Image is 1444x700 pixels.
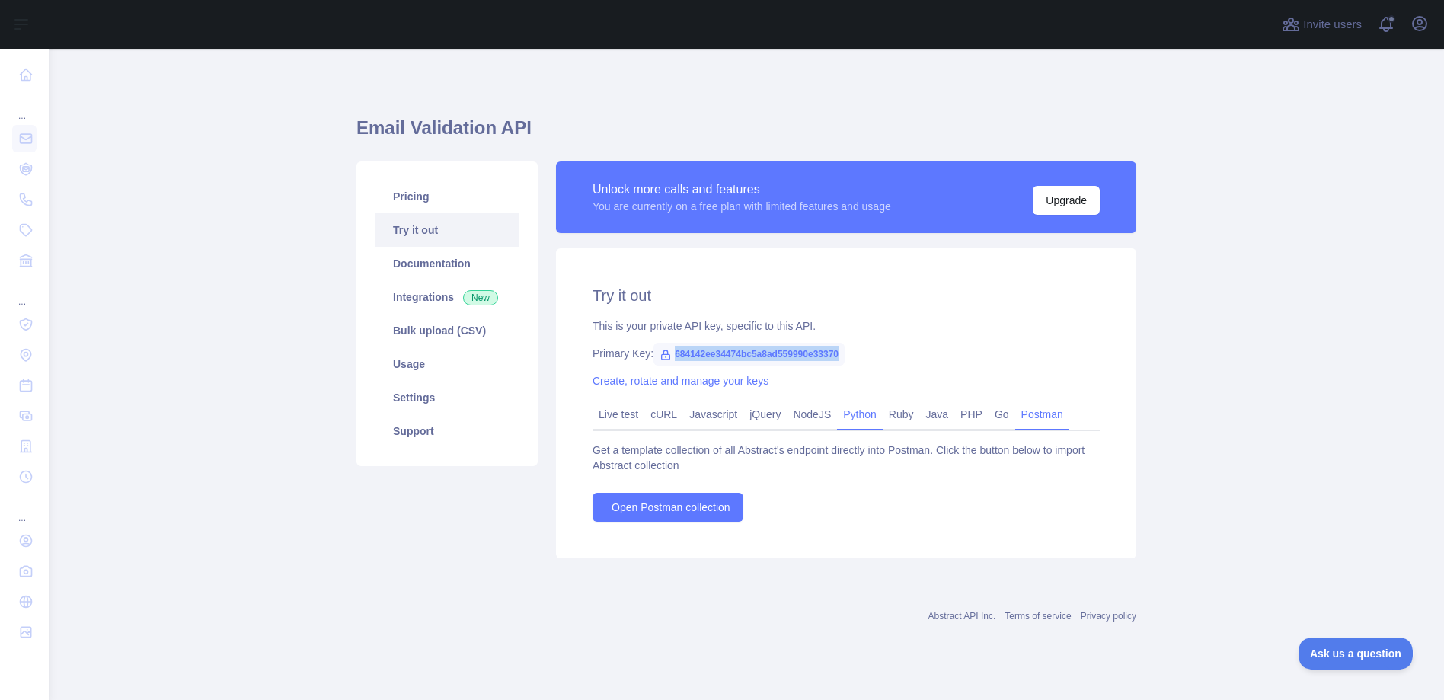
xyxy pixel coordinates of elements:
[12,91,37,122] div: ...
[356,116,1136,152] h1: Email Validation API
[375,180,519,213] a: Pricing
[593,199,891,214] div: You are currently on a free plan with limited features and usage
[1279,12,1365,37] button: Invite users
[593,181,891,199] div: Unlock more calls and features
[167,88,179,101] img: tab_keywords_by_traffic_grey.svg
[1081,611,1136,622] a: Privacy policy
[1033,186,1100,215] button: Upgrade
[920,402,955,427] a: Java
[463,290,498,305] span: New
[375,347,519,381] a: Usage
[593,443,1100,473] div: Get a template collection of all Abstract's endpoint directly into Postman. Click the button belo...
[593,285,1100,306] h2: Try it out
[375,314,519,347] a: Bulk upload (CSV)
[644,402,683,427] a: cURL
[1005,611,1071,622] a: Terms of service
[24,24,37,37] img: logo_orange.svg
[653,343,845,366] span: 684142ee34474bc5a8ad559990e33370
[837,402,883,427] a: Python
[743,402,787,427] a: jQuery
[12,494,37,524] div: ...
[375,414,519,448] a: Support
[593,346,1100,361] div: Primary Key:
[1303,16,1362,34] span: Invite users
[375,381,519,414] a: Settings
[593,318,1100,334] div: This is your private API key, specific to this API.
[593,402,644,427] a: Live test
[64,88,76,101] img: tab_domain_overview_orange.svg
[375,247,519,280] a: Documentation
[81,90,117,100] div: Dominio
[24,40,37,52] img: website_grey.svg
[989,402,1015,427] a: Go
[40,40,171,52] div: Dominio: [DOMAIN_NAME]
[12,277,37,308] div: ...
[593,375,768,387] a: Create, rotate and manage your keys
[683,402,743,427] a: Javascript
[787,402,837,427] a: NodeJS
[43,24,75,37] div: v 4.0.25
[1299,638,1414,670] iframe: Toggle Customer Support
[593,493,743,522] a: Open Postman collection
[375,213,519,247] a: Try it out
[928,611,996,622] a: Abstract API Inc.
[883,402,920,427] a: Ruby
[184,90,239,100] div: Palabras clave
[375,280,519,314] a: Integrations New
[1015,402,1069,427] a: Postman
[954,402,989,427] a: PHP
[612,500,730,515] span: Open Postman collection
